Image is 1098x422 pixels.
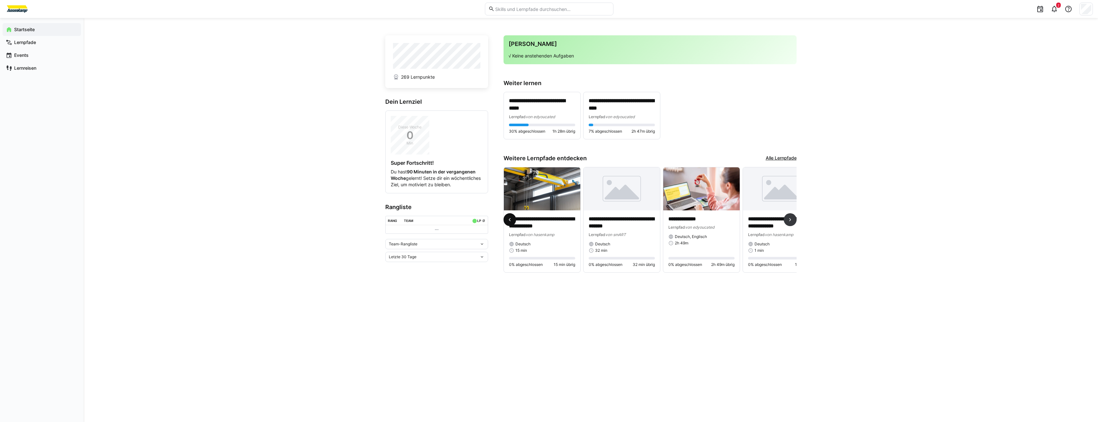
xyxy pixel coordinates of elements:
span: von hasenkamp [526,232,554,237]
span: Team-Rangliste [389,242,417,247]
span: Lernpfad [509,114,526,119]
span: Lernpfad [589,232,605,237]
span: 1 min [754,248,764,253]
h4: Super Fortschritt! [391,160,483,166]
span: 1h 28m übrig [552,129,575,134]
span: 0% abgeschlossen [589,262,622,267]
span: 2 [1058,3,1059,7]
span: 15 min [515,248,527,253]
span: 1 min übrig [795,262,814,267]
span: 269 Lernpunkte [401,74,435,80]
span: Lernpfad [589,114,605,119]
h3: Dein Lernziel [385,98,488,105]
span: von edyoucated [685,225,714,230]
strong: 90 Minuten in der vergangenen Woche [391,169,476,181]
div: Team [404,219,413,223]
img: image [743,167,819,210]
span: 2h 47m übrig [631,129,655,134]
span: Lernpfad [748,232,765,237]
input: Skills und Lernpfade durchsuchen… [495,6,610,12]
img: image [504,167,580,210]
span: 2h 49m übrig [711,262,735,267]
span: Lernpfad [509,232,526,237]
span: Lernpfad [668,225,685,230]
span: Deutsch [754,242,770,247]
img: image [584,167,660,210]
span: Deutsch, Englisch [675,234,707,239]
div: Rang [388,219,397,223]
h3: Weiter lernen [504,80,797,87]
span: 2h 49m [675,241,688,246]
a: ø [482,217,485,223]
div: LP [477,219,481,223]
p: √ Keine anstehenden Aufgaben [509,53,791,59]
a: Alle Lernpfade [766,155,797,162]
h3: Weitere Lernpfade entdecken [504,155,587,162]
span: 15 min übrig [554,262,575,267]
p: Du hast gelernt! Setze dir ein wöchentliches Ziel, um motiviert zu bleiben. [391,169,483,188]
span: von smART [605,232,626,237]
img: image [663,167,740,210]
span: 30% abgeschlossen [509,129,545,134]
span: 32 min übrig [633,262,655,267]
span: 0% abgeschlossen [668,262,702,267]
span: Letzte 30 Tage [389,254,416,259]
span: 7% abgeschlossen [589,129,622,134]
span: 0% abgeschlossen [748,262,782,267]
h3: Rangliste [385,204,488,211]
span: von hasenkamp [765,232,793,237]
span: von edyoucated [526,114,555,119]
h3: [PERSON_NAME] [509,40,791,48]
span: 0% abgeschlossen [509,262,543,267]
span: 32 min [595,248,607,253]
span: Deutsch [515,242,531,247]
span: Deutsch [595,242,610,247]
span: von edyoucated [605,114,635,119]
